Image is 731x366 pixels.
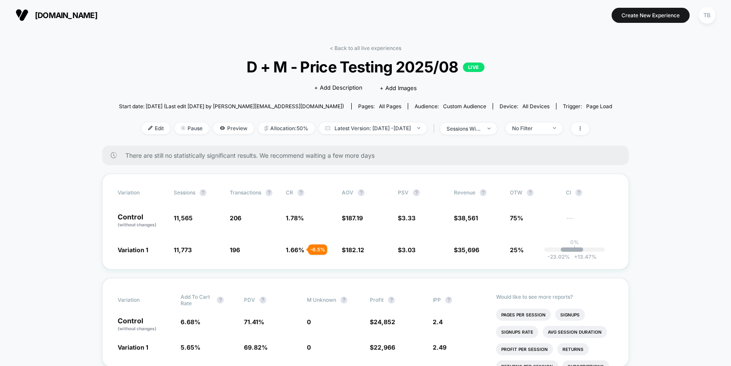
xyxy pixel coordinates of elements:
button: ? [259,297,266,303]
span: Variation [118,189,165,196]
button: ? [388,297,395,303]
span: 3.33 [402,214,415,222]
span: 22,966 [374,344,395,351]
div: - 6.5 % [308,244,327,255]
button: ? [297,189,304,196]
span: 1.78 % [286,214,304,222]
img: Visually logo [16,9,28,22]
span: Add To Cart Rate [181,294,212,307]
li: Pages Per Session [496,309,551,321]
span: 6.68 % [181,318,200,325]
p: Control [118,213,165,228]
span: Pause [175,122,209,134]
button: ? [413,189,420,196]
button: Create New Experience [612,8,690,23]
span: $ [342,214,363,222]
img: edit [148,126,153,130]
span: Preview [213,122,254,134]
span: 182.12 [346,246,364,253]
span: PSV [398,189,409,196]
span: Page Load [586,103,612,109]
img: rebalance [265,126,268,131]
div: sessions with impression [447,125,481,132]
span: 11,773 [174,246,192,253]
span: 35,696 [458,246,479,253]
button: ? [575,189,582,196]
img: end [487,128,490,129]
span: Start date: [DATE] (Last edit [DATE] by [PERSON_NAME][EMAIL_ADDRESS][DOMAIN_NAME]) [119,103,344,109]
span: CR [286,189,293,196]
span: 13.47 % [570,253,597,260]
span: 187.19 [346,214,363,222]
span: $ [370,318,395,325]
img: end [181,126,185,130]
span: 24,852 [374,318,395,325]
img: end [553,127,556,129]
span: 0 [307,344,311,351]
button: ? [527,189,534,196]
span: 5.65 % [181,344,200,351]
button: ? [200,189,206,196]
div: Trigger: [563,103,612,109]
button: [DOMAIN_NAME] [13,8,100,22]
p: Control [118,317,172,332]
span: $ [342,246,364,253]
p: LIVE [463,63,484,72]
span: Custom Audience [443,103,486,109]
p: 0% [570,239,579,245]
span: 75% [510,214,523,222]
button: ? [480,189,487,196]
span: $ [398,214,415,222]
span: 25% [510,246,524,253]
div: TB [699,7,715,24]
p: | [574,245,575,252]
span: 38,561 [458,214,478,222]
span: 69.82 % [244,344,268,351]
span: Transactions [230,189,261,196]
span: $ [454,214,478,222]
span: Sessions [174,189,195,196]
div: No Filter [512,125,547,131]
span: 71.41 % [244,318,264,325]
span: Device: [493,103,556,109]
button: ? [217,297,224,303]
img: end [417,127,420,129]
span: + Add Images [380,84,417,91]
span: D + M - Price Testing 2025/08 [144,58,587,76]
span: Profit [370,297,384,303]
span: 11,565 [174,214,193,222]
span: -23.02 % [547,253,570,260]
li: Profit Per Session [496,343,553,355]
span: CI [566,189,613,196]
span: (without changes) [118,326,156,331]
span: 2.49 [433,344,447,351]
img: calendar [325,126,330,130]
span: --- [566,216,613,228]
span: Edit [142,122,170,134]
span: 196 [230,246,240,253]
span: + Add Description [314,84,362,92]
li: Signups Rate [496,326,538,338]
span: $ [370,344,395,351]
button: ? [266,189,272,196]
span: $ [454,246,479,253]
span: 206 [230,214,241,222]
li: Returns [557,343,589,355]
span: M Unknown [307,297,336,303]
button: ? [445,297,452,303]
span: 3.03 [402,246,415,253]
span: Variation 1 [118,246,148,253]
li: Avg Session Duration [543,326,607,338]
span: $ [398,246,415,253]
span: Revenue [454,189,475,196]
span: OTW [510,189,557,196]
span: AOV [342,189,353,196]
span: all devices [522,103,550,109]
li: Signups [555,309,585,321]
span: Latest Version: [DATE] - [DATE] [319,122,427,134]
span: all pages [379,103,401,109]
span: 0 [307,318,311,325]
span: + [574,253,578,260]
span: Variation 1 [118,344,148,351]
span: Allocation: 50% [258,122,315,134]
